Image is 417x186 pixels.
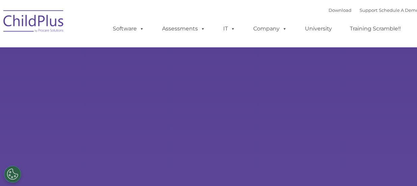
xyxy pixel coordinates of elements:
[298,22,339,36] a: University
[360,7,377,13] a: Support
[155,22,212,36] a: Assessments
[106,22,151,36] a: Software
[329,7,351,13] a: Download
[216,22,242,36] a: IT
[246,22,294,36] a: Company
[343,22,408,36] a: Training Scramble!!
[4,166,21,183] button: Cookies Settings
